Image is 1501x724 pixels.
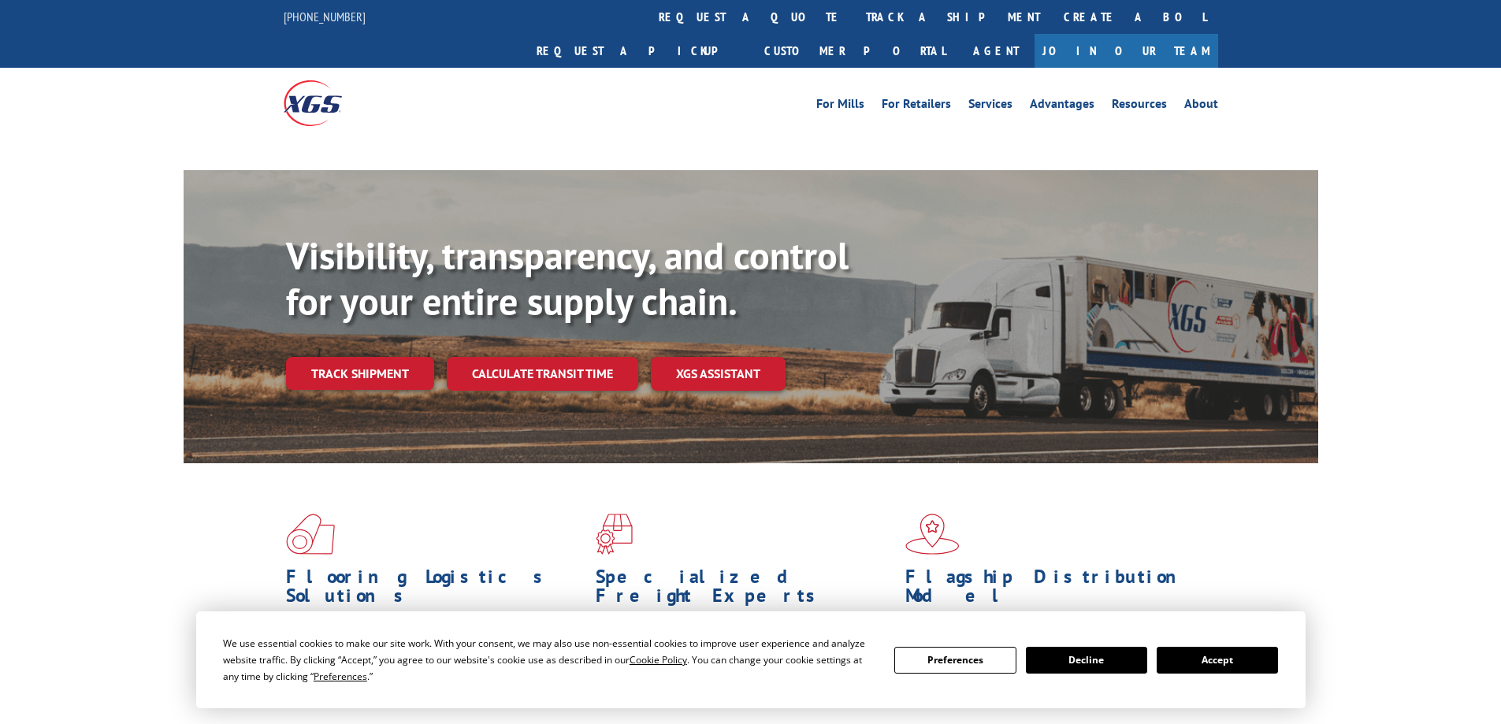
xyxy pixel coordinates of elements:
[223,635,875,685] div: We use essential cookies to make our site work. With your consent, we may also use non-essential ...
[1035,34,1218,68] a: Join Our Team
[1112,98,1167,115] a: Resources
[286,514,335,555] img: xgs-icon-total-supply-chain-intelligence-red
[525,34,752,68] a: Request a pickup
[286,231,849,325] b: Visibility, transparency, and control for your entire supply chain.
[1157,647,1278,674] button: Accept
[905,514,960,555] img: xgs-icon-flagship-distribution-model-red
[1184,98,1218,115] a: About
[1030,98,1094,115] a: Advantages
[596,514,633,555] img: xgs-icon-focused-on-flooring-red
[882,98,951,115] a: For Retailers
[816,98,864,115] a: For Mills
[651,357,786,391] a: XGS ASSISTANT
[894,647,1016,674] button: Preferences
[630,653,687,666] span: Cookie Policy
[752,34,957,68] a: Customer Portal
[286,567,584,613] h1: Flooring Logistics Solutions
[957,34,1035,68] a: Agent
[905,567,1203,613] h1: Flagship Distribution Model
[596,567,894,613] h1: Specialized Freight Experts
[447,357,638,391] a: Calculate transit time
[196,611,1306,708] div: Cookie Consent Prompt
[286,357,434,390] a: Track shipment
[284,9,366,24] a: [PHONE_NUMBER]
[1026,647,1147,674] button: Decline
[314,670,367,683] span: Preferences
[968,98,1012,115] a: Services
